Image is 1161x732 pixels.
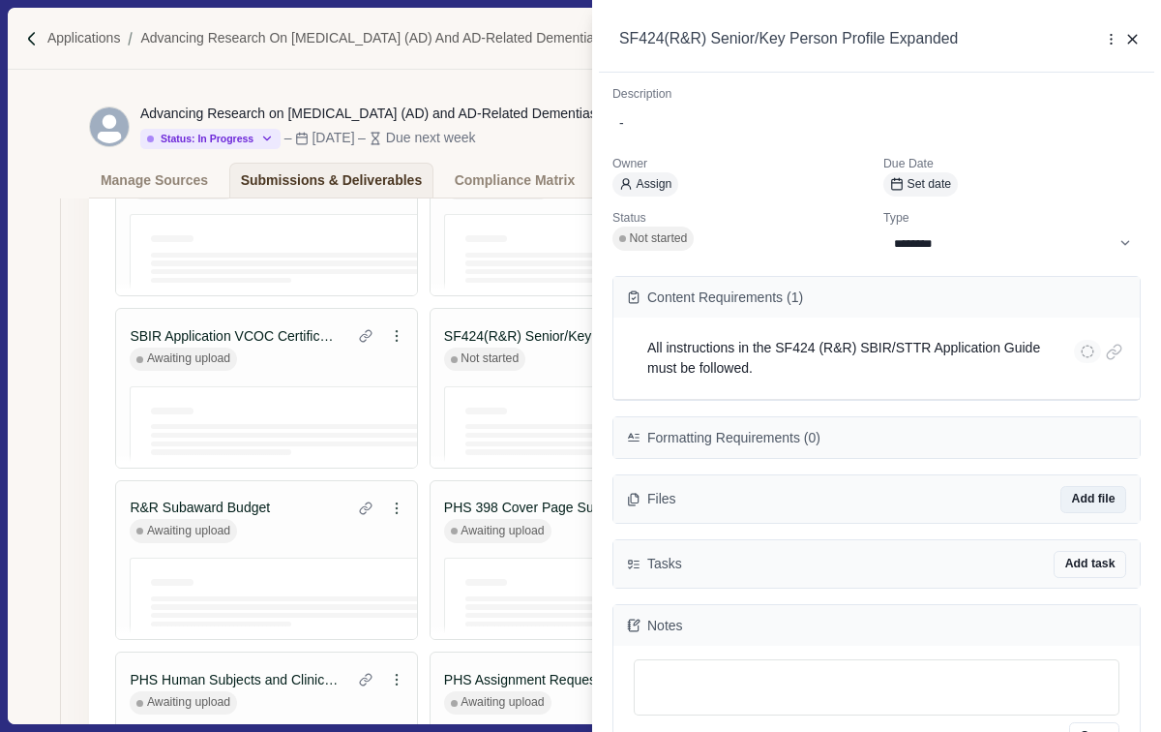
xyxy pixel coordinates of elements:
div: - [619,113,1134,134]
span: Tasks [647,554,682,574]
p: All instructions in the SF424 (R&R) SBIR/STTR Application Guide must be followed. [647,338,1060,379]
span: Notes [647,616,683,636]
p: Due Date [883,156,1141,173]
span: Not started [630,230,688,248]
p: Owner [612,156,870,173]
p: Description [612,86,1141,104]
p: Status [612,210,870,228]
button: Add task [1054,551,1126,578]
button: Set date [883,172,958,197]
button: Assign [612,172,678,197]
span: Set date [908,176,952,194]
span: Content Requirements ( 1 ) [647,288,803,308]
span: Assign [637,176,672,194]
span: Formatting Requirements ( 0 ) [647,428,820,448]
div: SF424(R&R) Senior/Key Person Profile Expanded [619,27,1085,51]
button: Add file [1060,486,1126,513]
span: Files [647,489,676,509]
p: Type [883,210,1141,228]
